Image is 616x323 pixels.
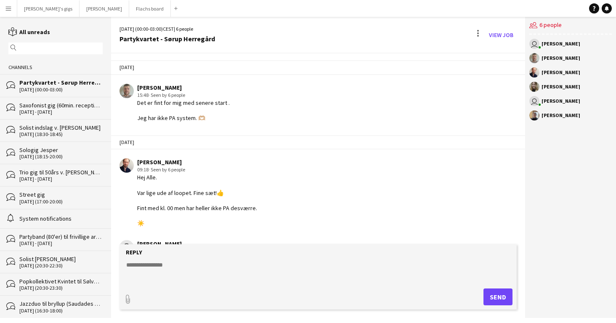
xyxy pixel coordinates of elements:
div: [PERSON_NAME] [542,84,580,89]
div: 15:48 [137,91,230,99]
button: Send [483,288,512,305]
div: [DATE] (00:00-03:00) [19,87,103,93]
label: Reply [126,248,142,256]
span: · Seen by 6 people [149,92,185,98]
div: Sologig Jesper [19,146,103,154]
div: [DATE] (18:15-20:00) [19,154,103,160]
div: [PERSON_NAME] [542,41,580,46]
div: Popkollektivet Kvintet til Sølvbryllup [19,278,103,285]
div: Partykvartet - Sørup Herregård [19,79,103,86]
div: [PERSON_NAME] [542,99,580,104]
button: Flachs board [129,0,171,17]
div: [DATE] (20:30-22:30) [19,263,103,269]
div: [PERSON_NAME] [137,240,247,248]
div: [DATE] (20:30-23:30) [19,285,103,291]
div: Trio gig til 50års v. [PERSON_NAME] [19,168,103,176]
div: 09:18 [137,166,257,174]
div: [DATE] (17:00-20:00) [19,199,103,205]
div: Solist [PERSON_NAME] [19,255,103,263]
a: All unreads [8,28,50,36]
div: [PERSON_NAME] [137,158,257,166]
div: Partykvartet - Sørup Herregård [119,35,215,43]
div: [DATE] (16:30-18:00) [19,308,103,314]
div: [DATE] - [DATE] [19,240,103,246]
div: Street gig [19,191,103,198]
div: [DATE] - [DATE] [19,109,103,115]
div: [PERSON_NAME] [542,70,580,75]
div: Jazzduo til bryllup (Saudades do Rio Duo) [19,300,103,307]
div: [DATE] (00:00-03:00) | 6 people [119,25,215,33]
button: [PERSON_NAME] [80,0,129,17]
div: [DATE] - [DATE] [19,176,103,182]
div: Hej Alle. Var lige ude af loopet. Fine sæt!👍 Fint med kl. 00 men har heller ikke PA desværre. ☀️ [137,174,257,227]
div: Det er fint for mig med senere start . Jeg har ikke PA system. 🫶🏼 [137,99,230,122]
div: [PERSON_NAME] [137,84,230,91]
div: [DATE] [111,60,525,75]
div: System notifications [19,215,103,222]
div: [DATE] (18:30-18:45) [19,131,103,137]
button: [PERSON_NAME]'s gigs [17,0,80,17]
a: View Job [486,28,517,42]
div: Solist indslag v. [PERSON_NAME] [19,124,103,131]
div: Saxofonist gig (60min. reception 2x30min aften) [19,101,103,109]
span: · Seen by 6 people [149,166,185,173]
div: [DATE] [111,135,525,149]
span: CEST [163,26,174,32]
div: [PERSON_NAME] [542,56,580,61]
div: 6 people [529,17,612,35]
div: Partyband (80'er) til frivillige arrangement [19,233,103,240]
div: [PERSON_NAME] [542,113,580,118]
